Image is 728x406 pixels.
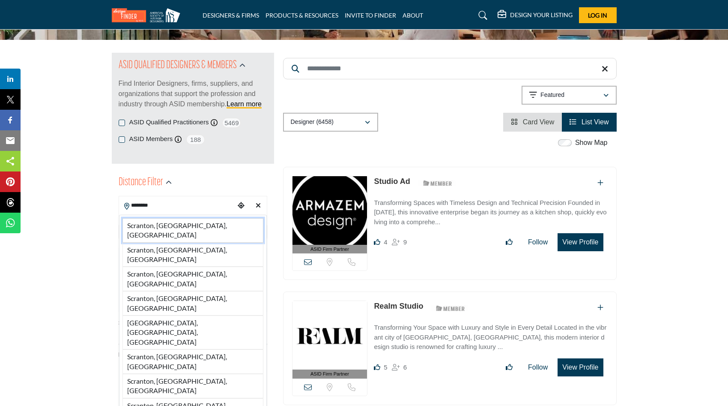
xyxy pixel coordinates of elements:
[227,100,262,108] a: Learn more
[558,358,603,376] button: View Profile
[418,178,457,189] img: ASID Members Badge Icon
[570,118,609,126] a: View List
[374,364,380,370] i: Likes
[119,78,267,109] p: Find Interior Designers, firms, suppliers, and organizations that support the profession and indu...
[119,136,125,143] input: ASID Members checkbox
[374,198,607,227] p: Transforming Spaces with Timeless Design and Technical Precision Founded in [DATE], this innovati...
[522,359,553,376] button: Follow
[403,364,407,371] span: 6
[235,197,248,215] div: Choose your current location
[283,113,378,132] button: Designer (6458)
[579,7,617,23] button: Log In
[112,8,185,22] img: Site Logo
[500,234,518,251] button: Like listing
[122,349,263,374] li: Scranton, [GEOGRAPHIC_DATA], [GEOGRAPHIC_DATA]
[345,12,396,19] a: INVITE TO FINDER
[510,11,573,19] h5: DESIGN YOUR LISTING
[266,12,338,19] a: PRODUCTS & RESOURCES
[540,91,564,99] p: Featured
[374,239,380,245] i: Likes
[500,359,518,376] button: Like listing
[431,303,470,313] img: ASID Members Badge Icon
[292,301,367,379] a: ASID Firm Partner
[129,117,209,127] label: ASID Qualified Practitioners
[291,118,334,126] p: Designer (6458)
[374,193,607,227] a: Transforming Spaces with Timeless Design and Technical Precision Founded in [DATE], this innovati...
[186,134,205,145] span: 188
[310,370,349,378] span: ASID Firm Partner
[597,179,603,186] a: Add To List
[119,120,125,126] input: ASID Qualified Practitioners checkbox
[523,118,555,126] span: Card View
[384,238,387,246] span: 4
[222,117,241,128] span: 5469
[252,197,265,215] div: Clear search location
[562,113,616,132] li: List View
[503,113,562,132] li: Card View
[122,267,263,291] li: Scranton, [GEOGRAPHIC_DATA], [GEOGRAPHIC_DATA]
[119,350,128,359] span: N/A
[511,118,554,126] a: View Card
[403,12,423,19] a: ABOUT
[374,318,607,352] a: Transforming Your Space with Luxury and Style in Every Detail Located in the vibrant city of [GEO...
[119,175,163,190] h2: Distance Filter
[283,58,617,79] input: Search Keyword
[203,12,259,19] a: DESIGNERS & FIRMS
[597,304,603,311] a: Add To List
[374,323,607,352] p: Transforming Your Space with Luxury and Style in Every Detail Located in the vibrant city of [GEO...
[122,218,263,243] li: Scranton, [GEOGRAPHIC_DATA], [GEOGRAPHIC_DATA]
[384,364,387,371] span: 5
[310,246,349,253] span: ASID Firm Partner
[119,197,235,214] input: Search Location
[392,237,407,247] div: Followers
[129,134,173,144] label: ASID Members
[522,86,617,105] button: Featured
[522,234,553,251] button: Follow
[374,176,410,187] p: Studio Ad
[292,301,367,370] img: Realm Studio
[392,362,407,373] div: Followers
[119,319,267,328] div: Search within:
[119,58,237,73] h2: ASID QUALIFIED DESIGNERS & MEMBERS
[374,301,423,312] p: Realm Studio
[582,118,609,126] span: List View
[374,302,423,310] a: Realm Studio
[122,243,263,267] li: Scranton, [GEOGRAPHIC_DATA], [GEOGRAPHIC_DATA]
[575,138,608,148] label: Show Map
[292,176,367,254] a: ASID Firm Partner
[403,238,407,246] span: 9
[374,177,410,186] a: Studio Ad
[498,10,573,21] div: DESIGN YOUR LISTING
[122,316,263,349] li: [GEOGRAPHIC_DATA], [GEOGRAPHIC_DATA], [GEOGRAPHIC_DATA]
[558,233,603,251] button: View Profile
[119,372,267,380] a: Collapse ▲
[292,176,367,245] img: Studio Ad
[122,374,263,398] li: Scranton, [GEOGRAPHIC_DATA], [GEOGRAPHIC_DATA]
[588,12,607,19] span: Log In
[122,291,263,316] li: Scranton, [GEOGRAPHIC_DATA], [GEOGRAPHIC_DATA]
[470,9,493,22] a: Search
